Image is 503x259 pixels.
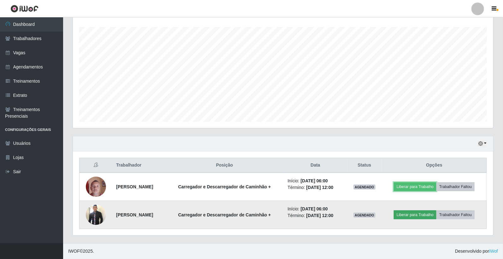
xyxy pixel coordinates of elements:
[301,206,328,211] time: [DATE] 06:00
[436,182,475,191] button: Trabalhador Faltou
[86,173,106,200] img: 1691765231856.jpeg
[394,182,436,191] button: Liberar para Trabalho
[306,185,334,190] time: [DATE] 12:00
[455,248,498,255] span: Desenvolvido por
[287,178,343,184] li: Início:
[382,158,487,173] th: Opções
[306,213,334,218] time: [DATE] 12:00
[86,204,106,226] img: 1750022695210.jpeg
[10,5,38,13] img: CoreUI Logo
[394,210,436,219] button: Liberar para Trabalho
[68,248,94,255] span: © 2025 .
[353,185,376,190] span: AGENDADO
[436,210,475,219] button: Trabalhador Faltou
[116,212,153,217] strong: [PERSON_NAME]
[284,158,347,173] th: Data
[301,178,328,183] time: [DATE] 06:00
[116,184,153,189] strong: [PERSON_NAME]
[178,212,271,217] strong: Carregador e Descarregador de Caminhão +
[68,249,80,254] span: IWOF
[178,184,271,189] strong: Carregador e Descarregador de Caminhão +
[347,158,382,173] th: Status
[165,158,284,173] th: Posição
[287,206,343,212] li: Início:
[112,158,165,173] th: Trabalhador
[287,212,343,219] li: Término:
[287,184,343,191] li: Término:
[489,249,498,254] a: iWof
[353,213,376,218] span: AGENDADO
